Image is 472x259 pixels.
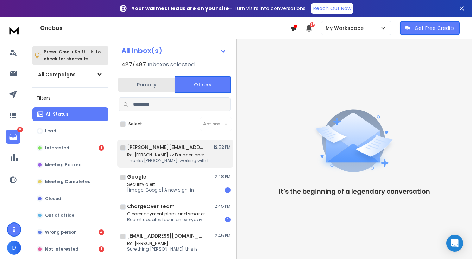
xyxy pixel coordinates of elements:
button: Meeting Booked [32,158,108,172]
span: 487 / 487 [121,60,146,69]
p: Lead [45,128,56,134]
p: [image: Google] A new sign-in [127,187,194,193]
h1: [EMAIL_ADDRESS][DOMAIN_NAME] [127,232,204,239]
p: 12:45 PM [213,203,231,209]
button: Primary [118,77,175,92]
p: Thanks [PERSON_NAME], working with founders [127,158,212,163]
button: D [7,241,21,255]
strong: Your warmest leads are on your site [132,5,229,12]
button: Get Free Credits [400,21,460,35]
button: All Inbox(s) [116,44,232,58]
p: Reach Out Now [313,5,351,12]
h1: All Inbox(s) [121,47,162,54]
button: All Status [32,107,108,121]
button: Out of office [32,208,108,222]
div: 1 [225,217,231,222]
p: Re: [PERSON_NAME] [127,241,198,246]
button: Others [175,76,231,93]
div: 1 [99,145,104,151]
p: Security alert [127,182,194,187]
div: 1 [225,187,231,193]
img: logo [7,24,21,37]
p: Sure thing [PERSON_NAME], this is [127,246,198,252]
p: My Workspace [326,25,366,32]
button: Not Interested1 [32,242,108,256]
button: Meeting Completed [32,175,108,189]
p: 12:48 PM [213,174,231,180]
p: Meeting Completed [45,179,91,184]
p: Interested [45,145,69,151]
span: 27 [310,22,315,27]
h1: All Campaigns [38,71,76,78]
p: – Turn visits into conversations [132,5,306,12]
label: Select [128,121,142,127]
h1: ChargeOver Team [127,203,175,210]
p: Meeting Booked [45,162,82,168]
h1: [PERSON_NAME][EMAIL_ADDRESS][PERSON_NAME][DOMAIN_NAME] [127,144,204,151]
p: Recent updates focus on everyday [127,217,205,222]
p: 12:45 PM [213,233,231,239]
p: All Status [46,111,68,117]
button: Closed [32,192,108,206]
h3: Filters [32,93,108,103]
p: Clearer payment plans and smarter [127,211,205,217]
p: 12:52 PM [214,144,231,150]
h3: Inboxes selected [147,60,195,69]
p: Get Free Credits [415,25,455,32]
button: Lead [32,124,108,138]
h1: Onebox [40,24,290,32]
p: Re: [PERSON_NAME] <> Founder Inner [127,152,212,158]
button: Wrong person4 [32,225,108,239]
p: Wrong person [45,229,77,235]
button: Interested1 [32,141,108,155]
span: Cmd + Shift + k [58,48,94,56]
p: It’s the beginning of a legendary conversation [279,187,430,196]
button: All Campaigns [32,67,108,82]
h1: Google [127,173,146,180]
div: Open Intercom Messenger [446,235,463,252]
p: Out of office [45,213,74,218]
p: Closed [45,196,61,201]
div: 1 [99,246,104,252]
a: 6 [6,130,20,144]
p: 6 [17,127,23,132]
div: 4 [99,229,104,235]
p: Press to check for shortcuts. [44,48,101,63]
p: Not Interested [45,246,78,252]
a: Reach Out Now [311,3,353,14]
